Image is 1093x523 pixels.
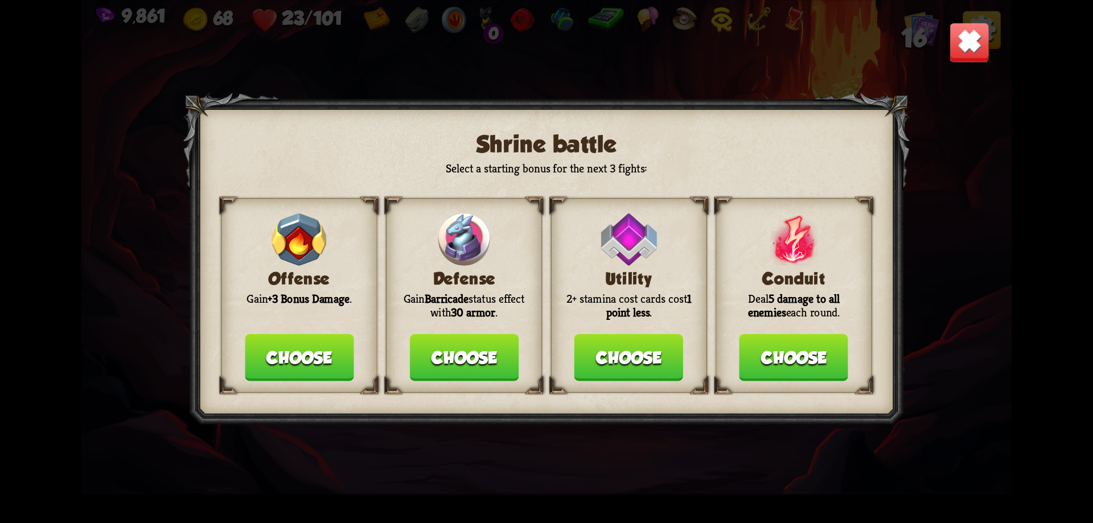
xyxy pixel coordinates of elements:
[739,334,848,381] button: Choose
[566,291,692,319] p: 2+ stamina cost cards cost .
[425,291,469,306] b: Barricade
[409,334,518,381] button: Choose
[451,304,495,320] b: 30 armor
[438,213,490,265] img: ShrineBonusDefense.png
[606,291,692,320] b: 1 point less
[748,291,840,320] b: 5 damage to all enemies
[221,130,872,157] h2: Shrine battle
[236,291,362,306] p: Gain .
[949,22,989,62] img: Close_Button.png
[601,213,656,265] img: ShrineBonusUtility.png
[731,291,857,319] p: Deal each round.
[221,160,872,176] p: Select a starting bonus for the next 3 fights:
[401,291,527,319] p: Gain status effect with .
[245,334,354,381] button: Choose
[566,269,692,288] h3: Utility
[272,213,326,265] img: ShrineBonusOffense.png
[574,334,683,381] button: Choose
[731,269,857,288] h3: Conduit
[401,269,527,288] h3: Defense
[770,213,818,265] img: ShrineBonusConduit.png
[236,269,362,288] h3: Offense
[268,291,350,306] b: +3 Bonus Damage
